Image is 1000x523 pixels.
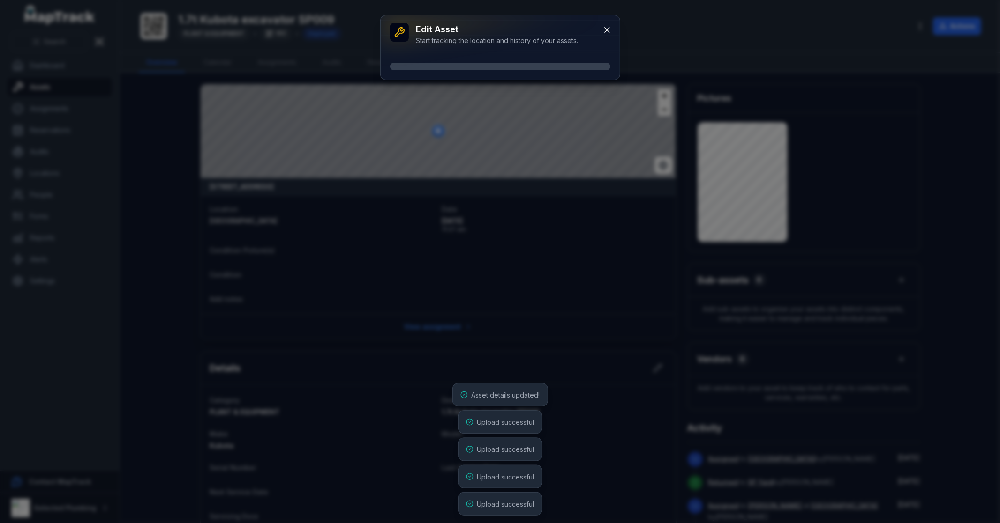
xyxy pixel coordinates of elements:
span: Upload successful [477,418,534,426]
div: Start tracking the location and history of your assets. [416,36,579,45]
h3: Edit asset [416,23,579,36]
span: Upload successful [477,473,534,481]
span: Upload successful [477,500,534,508]
span: Asset details updated! [472,391,540,399]
span: Upload successful [477,446,534,454]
